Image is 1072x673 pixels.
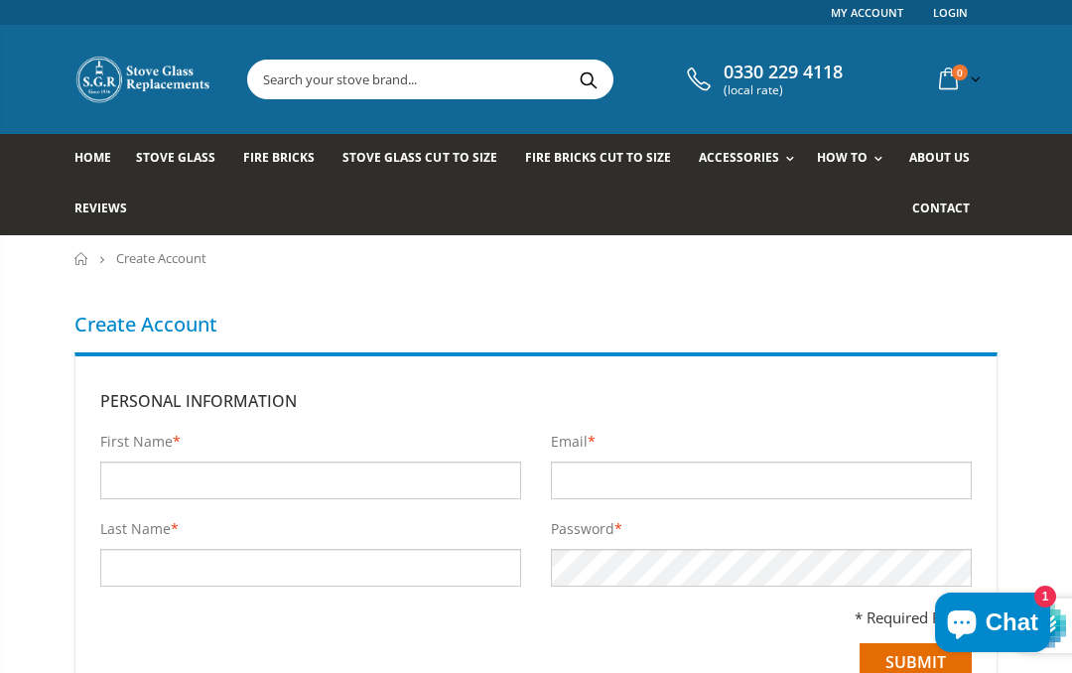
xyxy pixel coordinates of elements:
a: Fire Bricks Cut To Size [525,134,686,185]
a: Fire Bricks [243,134,330,185]
a: Accessories [699,134,804,185]
h2: Personal Information [100,391,972,413]
inbox-online-store-chat: Shopify online store chat [929,593,1056,657]
a: Home [74,134,126,185]
h1: Create Account [74,311,998,337]
img: Stove Glass Replacement [74,55,213,104]
a: Stove Glass Cut To Size [342,134,511,185]
a: How To [817,134,892,185]
span: How To [817,149,868,166]
span: Home [74,149,111,166]
a: About us [909,134,985,185]
span: Stove Glass [136,149,215,166]
a: Contact [912,185,985,235]
span: Last Name [100,519,171,538]
span: First Name [100,432,173,451]
button: Search [566,61,610,98]
span: 0 [952,65,968,80]
a: Reviews [74,185,142,235]
span: Create Account [116,249,206,267]
span: Password [551,519,614,538]
span: Stove Glass Cut To Size [342,149,496,166]
a: Stove Glass [136,134,230,185]
a: 0 [931,60,985,98]
span: Fire Bricks [243,149,315,166]
span: Email [551,432,588,451]
span: About us [909,149,970,166]
span: Accessories [699,149,779,166]
span: Reviews [74,200,127,216]
span: Fire Bricks Cut To Size [525,149,671,166]
a: Home [74,252,89,265]
span: Contact [912,200,970,216]
input: Search your stove brand... [248,61,795,98]
p: * Required Fields [855,606,972,629]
